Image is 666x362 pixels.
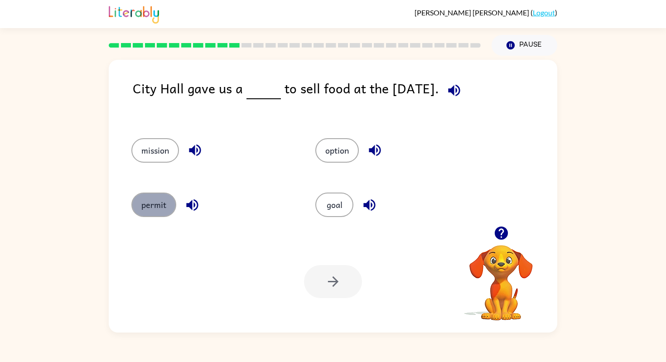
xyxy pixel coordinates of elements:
span: [PERSON_NAME] [PERSON_NAME] [415,8,531,17]
button: Pause [492,35,557,56]
div: City Hall gave us a to sell food at the [DATE]. [133,78,557,120]
button: permit [131,193,176,217]
div: ( ) [415,8,557,17]
button: goal [315,193,353,217]
button: mission [131,138,179,163]
img: Literably [109,4,159,24]
button: option [315,138,359,163]
video: Your browser must support playing .mp4 files to use Literably. Please try using another browser. [456,231,546,322]
a: Logout [533,8,555,17]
